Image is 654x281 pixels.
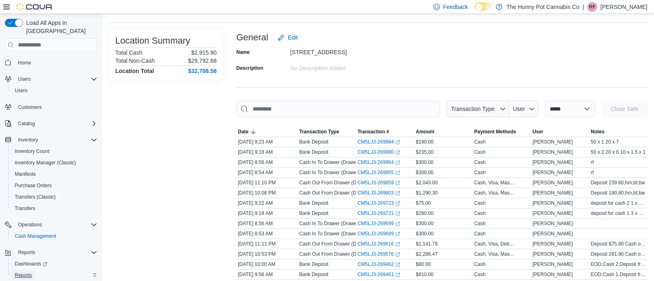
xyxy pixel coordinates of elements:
h3: General [236,33,268,42]
button: Reports [2,247,101,258]
a: CM5LJ3-269955External link [358,169,401,176]
p: Bank Deposit [299,149,328,155]
p: Cash In To Drawer (Drawer 2) [299,230,364,237]
button: User [531,127,589,137]
p: Cash Out From Drawer (Drawer 1) [299,179,374,186]
span: RF [589,2,596,12]
span: Cash Management [11,231,97,241]
span: $300.00 [416,159,433,166]
span: 50 x 1 20 x 7 [591,139,619,145]
span: [PERSON_NAME] [533,241,573,247]
svg: External link [395,191,400,196]
span: $2,043.00 [416,179,437,186]
p: [PERSON_NAME] [600,2,647,12]
div: Cash, Visa, Mas... [474,179,514,186]
p: Cash Out From Drawer (Drawer 2) [299,190,374,196]
p: Cash In To Drawer (Drawer 1) [299,220,364,227]
span: Inventory Manager (Classic) [11,158,97,168]
svg: External link [395,140,400,145]
span: $75.00 [416,200,431,206]
span: $80.00 [416,261,431,268]
div: Cash [474,271,486,278]
span: Dashboards [15,261,47,267]
div: [DATE] 8:54 AM [236,168,298,177]
a: CM5LJ3-269699External link [358,220,401,227]
span: Dashboards [11,259,97,269]
div: [DATE] 9:22 AM [236,198,298,208]
span: Cash Management [15,233,56,239]
span: Manifests [11,169,97,179]
button: Edit [275,29,301,46]
h6: Total Cash [115,49,142,56]
span: Load All Apps in [GEOGRAPHIC_DATA] [23,19,97,35]
span: Transfers [15,205,35,212]
p: Bank Deposit [299,210,328,217]
a: CM5LJ3-269689External link [358,230,401,237]
span: Transaction Type [451,106,495,112]
span: $280.00 [416,210,433,217]
span: EOD,Cash 2,Deposit from [DATE],Deposited on [DATE] 4 x $20 [591,261,646,268]
a: Reports [11,270,35,280]
span: Home [18,60,31,66]
span: Home [15,57,97,67]
img: Cova [16,3,53,11]
span: rf [591,169,594,176]
div: [DATE] 11:11 PM [236,239,298,249]
a: CM5LJ3-269616External link [358,241,401,247]
span: Users [15,74,97,84]
div: [STREET_ADDRESS] [290,46,400,55]
h4: Location Total [115,68,154,74]
span: Edit [288,33,298,42]
button: Transaction Type [446,101,509,117]
div: Cash, Visa, Mas... [474,251,514,257]
button: Date [236,127,298,137]
div: [DATE] 10:53 PM [236,249,298,259]
p: Cash In To Drawer (Drawer 2) [299,159,364,166]
button: Catalog [15,119,38,128]
svg: External link [395,181,400,186]
span: Users [15,87,27,94]
span: [PERSON_NAME] [533,169,573,176]
div: Cash [474,149,486,155]
span: [PERSON_NAME] [533,149,573,155]
p: Cash Out From Drawer (Drawer 1) [299,251,374,257]
button: Users [2,73,101,85]
button: Home [2,56,101,68]
button: Users [8,85,101,96]
h4: $32,708.58 [188,68,217,74]
span: Reports [11,270,97,280]
button: Manifests [8,168,101,180]
button: Inventory Count [8,146,101,157]
div: Cash [474,210,486,217]
button: Transfers [8,203,101,214]
button: Catalog [2,118,101,129]
span: Customers [15,102,97,112]
div: [DATE] 8:56 AM [236,157,298,167]
div: Cash [474,169,486,176]
a: CM5LJ3-269721External link [358,210,401,217]
span: rf [591,159,594,166]
a: Inventory Manager (Classic) [11,158,79,168]
div: Cash [474,139,486,145]
span: Purchase Orders [11,181,97,190]
span: Users [11,86,97,95]
svg: External link [395,272,400,277]
svg: External link [395,170,400,175]
span: $235.00 [416,149,433,155]
a: CM5LJ3-269461External link [358,271,401,278]
span: User [513,106,525,112]
input: This is a search bar. As you type, the results lower in the page will automatically filter. [236,101,440,117]
div: Cash, Visa, Mas... [474,190,514,196]
span: Customers [18,104,42,111]
button: Users [15,74,34,84]
span: Transfers (Classic) [11,192,97,202]
span: Notes [591,128,604,135]
a: CM5LJ3-269803External link [358,190,401,196]
p: Cash In To Drawer (Drawer 1) [299,169,364,176]
div: [DATE] 10:08 PM [236,188,298,198]
div: [DATE] 11:10 PM [236,178,298,188]
button: Inventory [2,134,101,146]
span: [PERSON_NAME] [533,220,573,227]
span: Inventory [15,135,97,145]
span: User [533,128,544,135]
